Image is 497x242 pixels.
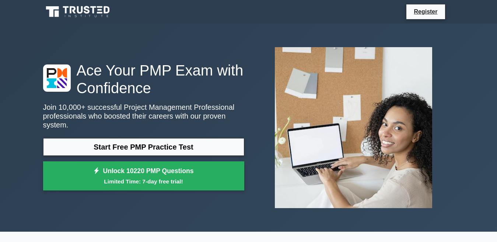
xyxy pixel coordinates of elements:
[43,62,244,97] h1: Ace Your PMP Exam with Confidence
[43,103,244,129] p: Join 10,000+ successful Project Management Professional professionals who boosted their careers w...
[43,161,244,191] a: Unlock 10220 PMP QuestionsLimited Time: 7-day free trial!
[43,138,244,156] a: Start Free PMP Practice Test
[409,7,442,16] a: Register
[52,177,235,186] small: Limited Time: 7-day free trial!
